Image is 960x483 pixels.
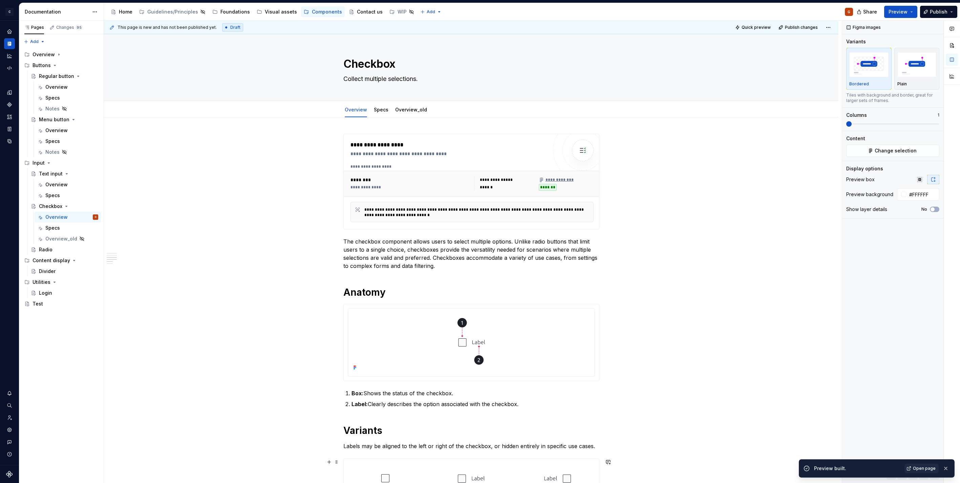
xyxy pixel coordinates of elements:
div: Home [119,8,132,15]
a: Text input [28,168,101,179]
span: Quick preview [742,25,771,30]
div: Specs [45,94,60,101]
textarea: Collect multiple selections. [342,73,598,84]
button: Preview [884,6,917,18]
div: Input [22,157,101,168]
button: Notifications [4,388,15,399]
div: Code automation [4,63,15,73]
p: Shows the status of the checkbox. [351,389,599,397]
div: Notes [45,149,60,155]
p: Bordered [849,81,869,87]
div: WIP [398,8,407,15]
span: Add [427,9,435,15]
a: OverviewG [35,212,101,223]
div: Preview built. [814,465,900,472]
div: Variants [846,38,866,45]
button: Add [22,37,47,46]
a: Overview [35,82,101,92]
div: Buttons [22,60,101,71]
a: Specs [374,107,388,112]
div: Specs [45,192,60,199]
a: Design tokens [4,87,15,98]
span: Publish changes [785,25,818,30]
div: Overview [45,181,68,188]
button: Change selection [846,145,939,157]
div: Analytics [4,50,15,61]
div: Page tree [22,49,101,309]
span: Draft [230,25,240,30]
a: WIP [387,6,417,17]
div: Components [4,99,15,110]
textarea: Checkbox [342,56,598,72]
p: Plain [897,81,907,87]
a: Specs [35,92,101,103]
a: Specs [35,190,101,201]
a: Overview [35,179,101,190]
div: Content display [22,255,101,266]
div: Divider [39,268,56,275]
div: Columns [846,112,867,119]
div: Specs [371,102,391,117]
a: Home [4,26,15,37]
button: Contact support [4,437,15,447]
a: Open page [904,464,939,473]
a: Storybook stories [4,124,15,134]
div: Visual assets [265,8,297,15]
div: Input [33,160,45,166]
label: No [921,207,927,212]
button: Publish [920,6,957,18]
p: The checkbox component allows users to select multiple options. Unlike radio buttons that limit u... [343,237,599,270]
div: Utilities [33,279,50,286]
img: placeholder [897,52,937,77]
strong: Box: [351,390,363,397]
div: C [5,8,14,16]
div: Utilities [22,277,101,288]
img: placeholder [849,52,889,77]
span: Preview [889,8,908,15]
span: Change selection [875,147,917,154]
div: Regular button [39,73,74,80]
div: Foundations [220,8,250,15]
button: placeholderBordered [846,48,892,90]
div: Preview box [846,176,875,183]
a: Invite team [4,412,15,423]
div: Radio [39,246,52,253]
a: Checkbox [28,201,101,212]
div: Text input [39,170,63,177]
div: Buttons [33,62,51,69]
div: Notes [45,105,60,112]
a: Assets [4,111,15,122]
button: placeholderPlain [894,48,940,90]
a: Login [28,288,101,298]
a: Notes [35,103,101,114]
div: Login [39,290,52,296]
span: Publish [930,8,947,15]
button: C [1,4,18,19]
a: Notes [35,147,101,157]
h1: Variants [343,424,599,437]
span: 95 [76,25,83,30]
a: Guidelines/Principles [136,6,208,17]
div: Overview_old [45,235,77,242]
a: Components [301,6,345,17]
a: Overview [345,107,367,112]
div: Search ⌘K [4,400,15,411]
a: Specs [35,223,101,233]
a: Foundations [210,6,253,17]
button: Share [853,6,881,18]
div: Tiles with background and border, great for larger sets of frames. [846,92,939,103]
a: Overview_old [35,233,101,244]
div: Documentation [4,38,15,49]
a: Test [22,298,101,309]
button: Quick preview [733,23,774,32]
a: Menu button [28,114,101,125]
div: Overview [45,214,68,220]
div: Display options [846,165,883,172]
div: Data sources [4,136,15,147]
div: Content display [33,257,70,264]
